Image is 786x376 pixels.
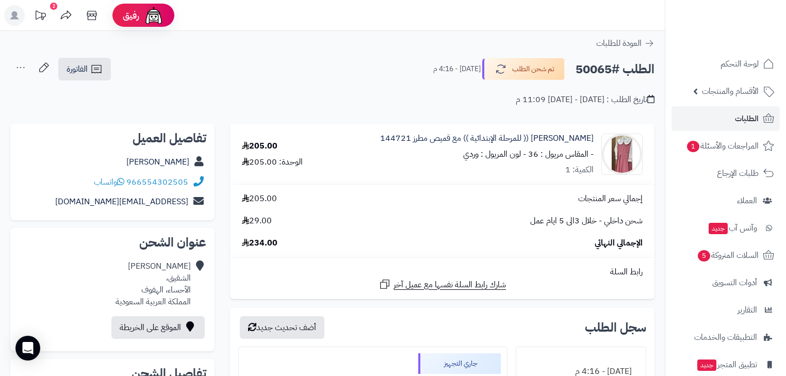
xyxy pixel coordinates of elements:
[516,94,654,106] div: تاريخ الطلب : [DATE] - [DATE] 11:09 م
[242,140,277,152] div: 205.00
[735,111,759,126] span: الطلبات
[433,64,481,74] small: [DATE] - 4:16 م
[595,237,643,249] span: الإجمالي النهائي
[394,279,506,291] span: شارك رابط السلة نفسها مع عميل آخر
[702,84,759,99] span: الأقسام والمنتجات
[565,164,594,176] div: الكمية: 1
[94,176,124,188] a: واتساب
[126,156,189,168] a: [PERSON_NAME]
[672,52,780,76] a: لوحة التحكم
[686,139,759,153] span: المراجعات والأسئلة
[463,148,526,160] small: - لون المريول : وردي
[240,316,324,339] button: أضف تحديث جديد
[380,133,594,144] a: [PERSON_NAME] (( للمرحلة الإبتدائية )) مع قميص مطرز 144721
[67,63,88,75] span: الفاتورة
[19,236,206,249] h2: عنوان الشحن
[19,132,206,144] h2: تفاصيل العميل
[418,353,501,374] div: جاري التجهيز
[712,275,757,290] span: أدوات التسويق
[111,316,205,339] a: الموقع على الخريطة
[596,37,642,50] span: العودة للطلبات
[672,216,780,240] a: وآتس آبجديد
[737,193,757,208] span: العملاء
[697,250,710,262] span: 5
[672,270,780,295] a: أدوات التسويق
[242,193,277,205] span: 205.00
[379,278,506,291] a: شارك رابط السلة نفسها مع عميل آخر
[716,8,776,29] img: logo-2.png
[530,215,643,227] span: شحن داخلي - خلال 3الى 5 ايام عمل
[672,188,780,213] a: العملاء
[234,266,650,278] div: رابط السلة
[717,166,759,181] span: طلبات الإرجاع
[242,156,303,168] div: الوحدة: 205.00
[116,260,191,307] div: [PERSON_NAME] الشقيق، الآحساء، الهفوف المملكة العربية السعودية
[738,303,757,317] span: التقارير
[672,161,780,186] a: طلبات الإرجاع
[720,57,759,71] span: لوحة التحكم
[686,141,699,153] span: 1
[55,195,188,208] a: [EMAIL_ADDRESS][DOMAIN_NAME]
[697,248,759,263] span: السلات المتروكة
[242,215,272,227] span: 29.00
[672,325,780,350] a: التطبيقات والخدمات
[708,221,757,235] span: وآتس آب
[126,176,188,188] a: 966554302505
[27,5,53,28] a: تحديثات المنصة
[482,58,565,80] button: تم شحن الطلب
[672,243,780,268] a: السلات المتروكة5
[58,58,111,80] a: الفاتورة
[123,9,139,22] span: رفيق
[596,37,654,50] a: العودة للطلبات
[672,134,780,158] a: المراجعات والأسئلة1
[15,336,40,361] div: Open Intercom Messenger
[697,359,716,371] span: جديد
[709,223,728,234] span: جديد
[672,298,780,322] a: التقارير
[50,3,57,10] div: 2
[576,59,654,80] h2: الطلب #50065
[242,237,277,249] span: 234.00
[696,357,757,372] span: تطبيق المتجر
[672,106,780,131] a: الطلبات
[694,330,757,345] span: التطبيقات والخدمات
[602,134,642,175] img: 1756622072-IMG_5639-90x90.jpeg
[528,148,594,160] small: - المقاس مريول : 36
[578,193,643,205] span: إجمالي سعر المنتجات
[143,5,164,26] img: ai-face.png
[585,321,646,334] h3: سجل الطلب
